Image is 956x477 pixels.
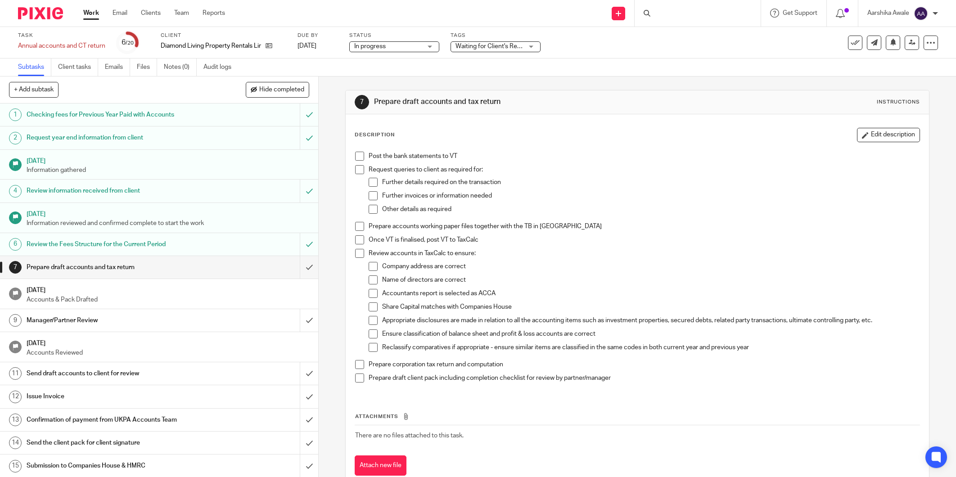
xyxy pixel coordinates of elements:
[27,131,203,144] h1: Request year end information from client
[27,436,203,450] h1: Send the client pack for client signature
[382,316,920,325] p: Appropriate disclosures are made in relation to all the accounting items such as investment prope...
[9,108,22,121] div: 1
[83,9,99,18] a: Work
[382,191,920,200] p: Further invoices or information needed
[27,154,309,166] h1: [DATE]
[161,32,286,39] label: Client
[137,58,157,76] a: Files
[382,302,920,311] p: Share Capital matches with Companies House
[27,314,203,327] h1: Manager/Partner Review
[126,40,134,45] small: /20
[259,86,304,94] span: Hide completed
[354,43,386,49] span: In progress
[9,132,22,144] div: 2
[382,343,920,352] p: Reclassify comparatives if appropriate - ensure similar items are classified in the same codes in...
[161,41,261,50] p: Diamond Living Property Rentals Limited
[27,459,203,472] h1: Submission to Companies House & HMRC
[9,261,22,274] div: 7
[9,414,22,426] div: 13
[18,58,51,76] a: Subtasks
[9,436,22,449] div: 14
[349,32,439,39] label: Status
[369,249,920,258] p: Review accounts in TaxCalc to ensure:
[9,238,22,251] div: 6
[27,108,203,121] h1: Checking fees for Previous Year Paid with Accounts
[369,165,920,174] p: Request queries to client as required for:
[9,367,22,380] div: 11
[451,32,541,39] label: Tags
[105,58,130,76] a: Emails
[369,235,920,244] p: Once VT is finalised, post VT to TaxCalc
[355,414,398,419] span: Attachments
[857,128,920,142] button: Edit description
[355,432,464,439] span: There are no files attached to this task.
[18,7,63,19] img: Pixie
[298,32,338,39] label: Due by
[455,43,539,49] span: Waiting for Client's Response.
[246,82,309,97] button: Hide completed
[203,9,225,18] a: Reports
[374,97,657,107] h1: Prepare draft accounts and tax return
[122,37,134,48] div: 6
[355,455,406,476] button: Attach new file
[355,95,369,109] div: 7
[382,289,920,298] p: Accountants report is selected as ACCA
[867,9,909,18] p: Aarshika Awale
[27,348,309,357] p: Accounts Reviewed
[355,131,395,139] p: Description
[382,329,920,338] p: Ensure classification of balance sheet and profit & loss accounts are correct
[369,360,920,369] p: Prepare corporation tax return and computation
[9,460,22,472] div: 15
[174,9,189,18] a: Team
[9,391,22,403] div: 12
[27,295,309,304] p: Accounts & Pack Drafted
[27,413,203,427] h1: Confirmation of payment from UKPA Accounts Team
[203,58,238,76] a: Audit logs
[27,219,309,228] p: Information reviewed and confirmed complete to start the work
[369,152,920,161] p: Post the bank statements to VT
[369,222,920,231] p: Prepare accounts working paper files together with the TB in [GEOGRAPHIC_DATA]
[18,41,105,50] div: Annual accounts and CT return
[298,43,316,49] span: [DATE]
[27,390,203,403] h1: Issue Invoice
[9,314,22,327] div: 9
[382,178,920,187] p: Further details required on the transaction
[27,166,309,175] p: Information gathered
[27,207,309,219] h1: [DATE]
[382,262,920,271] p: Company address are correct
[27,238,203,251] h1: Review the Fees Structure for the Current Period
[9,185,22,198] div: 4
[877,99,920,106] div: Instructions
[382,275,920,284] p: Name of directors are correct
[113,9,127,18] a: Email
[9,82,59,97] button: + Add subtask
[27,184,203,198] h1: Review information received from client
[27,261,203,274] h1: Prepare draft accounts and tax return
[18,32,105,39] label: Task
[58,58,98,76] a: Client tasks
[382,205,920,214] p: Other details as required
[27,367,203,380] h1: Send draft accounts to client for review
[141,9,161,18] a: Clients
[27,283,309,295] h1: [DATE]
[369,373,920,382] p: Prepare draft client pack including completion checklist for review by partner/manager
[164,58,197,76] a: Notes (0)
[914,6,928,21] img: svg%3E
[27,337,309,348] h1: [DATE]
[783,10,817,16] span: Get Support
